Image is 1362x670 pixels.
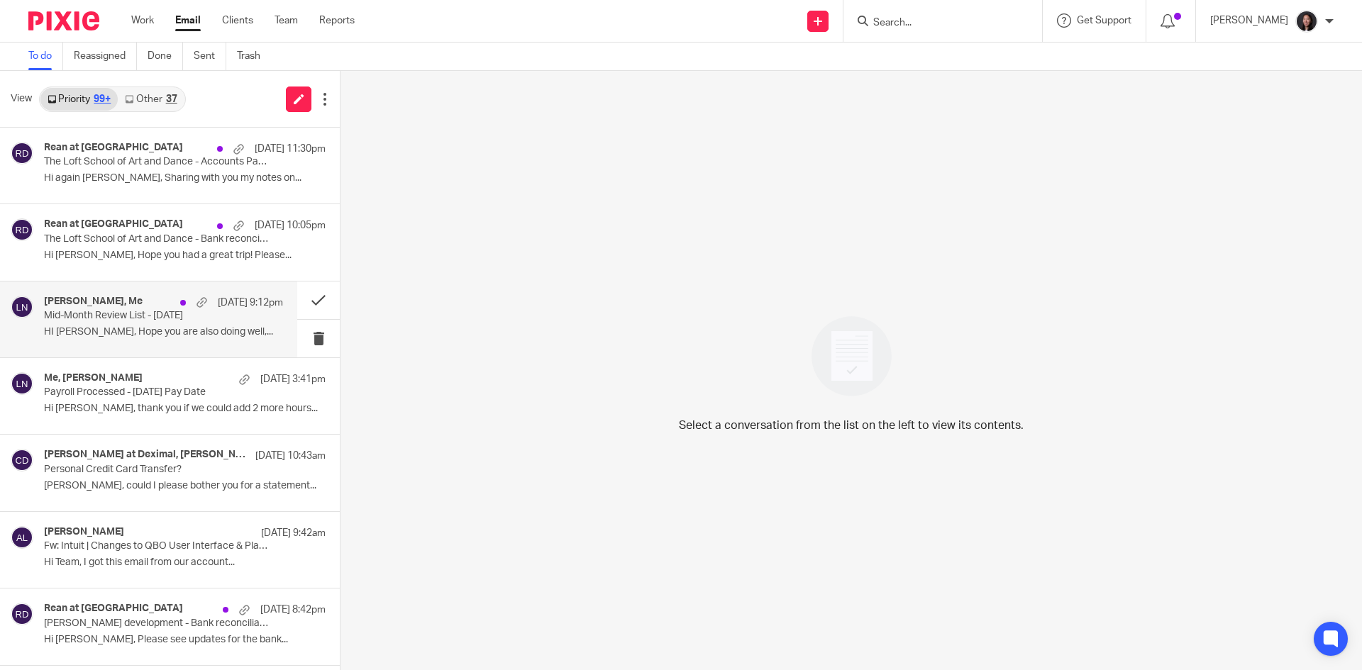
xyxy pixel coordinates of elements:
[11,218,33,241] img: svg%3E
[255,449,326,463] p: [DATE] 10:43am
[40,88,118,111] a: Priority99+
[44,156,270,168] p: The Loft School of Art and Dance - Accounts Payable Review up to [DATE]
[148,43,183,70] a: Done
[275,13,298,28] a: Team
[194,43,226,70] a: Sent
[1295,10,1318,33] img: Lili%20square.jpg
[94,94,111,104] div: 99+
[44,386,270,398] p: Payroll Processed - [DATE] Pay Date
[28,11,99,30] img: Pixie
[319,13,355,28] a: Reports
[44,218,183,230] h4: Rean at [GEOGRAPHIC_DATA]
[802,307,901,406] img: image
[218,296,283,310] p: [DATE] 9:12pm
[679,417,1024,434] p: Select a conversation from the list on the left to view its contents.
[44,618,270,630] p: [PERSON_NAME] development - Bank reconciliation - August Month-End
[44,526,124,538] h4: [PERSON_NAME]
[44,403,326,415] p: Hi [PERSON_NAME], thank you if we could add 2 more hours...
[11,91,32,106] span: View
[44,557,326,569] p: Hi Team, I got this email from our account...
[44,540,270,552] p: Fw: Intuit | Changes to QBO User Interface & Platform Launch
[28,43,63,70] a: To do
[255,142,326,156] p: [DATE] 11:30pm
[222,13,253,28] a: Clients
[44,372,143,384] h4: Me, [PERSON_NAME]
[1077,16,1131,26] span: Get Support
[118,88,184,111] a: Other37
[44,464,270,476] p: Personal Credit Card Transfer?
[44,449,248,461] h4: [PERSON_NAME] at Deximal, [PERSON_NAME]
[175,13,201,28] a: Email
[44,172,326,184] p: Hi again [PERSON_NAME], Sharing with you my notes on...
[44,634,326,646] p: Hi [PERSON_NAME], Please see updates for the bank...
[237,43,271,70] a: Trash
[44,296,143,308] h4: [PERSON_NAME], Me
[11,449,33,471] img: svg%3E
[1210,13,1288,28] p: [PERSON_NAME]
[260,372,326,386] p: [DATE] 3:41pm
[131,13,154,28] a: Work
[166,94,177,104] div: 37
[74,43,137,70] a: Reassigned
[261,526,326,540] p: [DATE] 9:42am
[872,17,1000,30] input: Search
[44,310,236,322] p: Mid-Month Review List - [DATE]
[260,603,326,617] p: [DATE] 8:42pm
[44,142,183,154] h4: Rean at [GEOGRAPHIC_DATA]
[44,480,326,492] p: [PERSON_NAME], could I please bother you for a statement...
[11,526,33,549] img: svg%3E
[11,603,33,625] img: svg%3E
[44,250,326,262] p: Hi [PERSON_NAME], Hope you had a great trip! Please...
[11,372,33,395] img: svg%3E
[44,326,283,338] p: HI [PERSON_NAME], Hope you are also doing well,...
[11,142,33,164] img: svg%3E
[44,233,270,245] p: The Loft School of Art and Dance - Bank reconciliation - August Month-End
[11,296,33,318] img: svg%3E
[255,218,326,233] p: [DATE] 10:05pm
[44,603,183,615] h4: Rean at [GEOGRAPHIC_DATA]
